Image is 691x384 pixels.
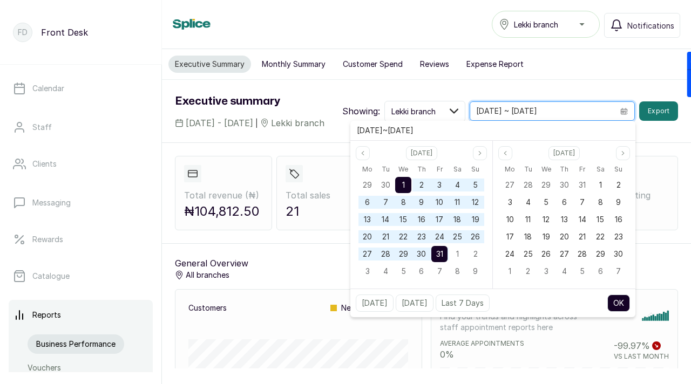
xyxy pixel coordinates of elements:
[399,249,408,258] span: 29
[365,266,370,276] span: 3
[537,162,555,176] div: Wednesday
[412,176,430,194] div: 02 Oct 2025
[395,245,412,263] div: 29 Oct 2025
[455,197,460,207] span: 11
[184,189,263,202] p: Total revenue ( ₦ )
[377,194,395,211] div: 07 Oct 2025
[508,197,512,207] span: 3
[456,249,459,258] span: 1
[591,263,609,280] div: 06 Dec 2025
[596,249,605,258] span: 29
[543,232,550,241] span: 19
[377,211,395,228] div: 14 Oct 2025
[505,163,515,176] span: Mo
[32,122,52,133] p: Staff
[358,245,376,263] div: 27 Oct 2025
[401,266,406,276] span: 5
[436,215,443,224] span: 17
[466,245,484,263] div: 02 Nov 2025
[591,176,609,194] div: 01 Nov 2025
[360,150,366,156] svg: page previous
[609,194,627,211] div: 09 Nov 2025
[524,163,532,176] span: Tu
[591,211,609,228] div: 15 Nov 2025
[614,163,622,176] span: Su
[617,180,621,189] span: 2
[591,245,609,263] div: 29 Nov 2025
[412,162,430,176] div: Thursday
[466,228,484,245] div: 26 Oct 2025
[430,228,448,245] div: 24 Oct 2025
[363,232,372,241] span: 20
[555,245,573,263] div: 27 Nov 2025
[614,232,623,241] span: 23
[358,176,376,194] div: 29 Sep 2025
[477,150,483,156] svg: page next
[560,163,568,176] span: Th
[430,263,448,280] div: 07 Nov 2025
[383,126,388,135] span: ~
[541,180,551,189] span: 29
[501,245,519,263] div: 24 Nov 2025
[627,20,674,31] span: Notifications
[524,232,532,241] span: 18
[473,249,478,258] span: 2
[9,112,153,142] a: Staff
[356,146,370,160] button: Previous month
[396,294,433,312] button: [DATE]
[377,162,395,176] div: Tuesday
[555,228,573,245] div: 20 Nov 2025
[449,228,466,245] div: 25 Oct 2025
[383,266,388,276] span: 4
[501,176,519,194] div: 27 Oct 2025
[519,194,537,211] div: 04 Nov 2025
[526,197,531,207] span: 4
[382,232,389,241] span: 21
[358,211,376,228] div: 13 Oct 2025
[614,352,669,361] p: VS LAST MONTH
[9,188,153,218] a: Messaging
[502,150,509,156] svg: page previous
[537,194,555,211] div: 05 Nov 2025
[607,294,630,312] button: OK
[286,202,364,221] p: 21
[395,228,412,245] div: 22 Oct 2025
[377,263,395,280] div: 04 Nov 2025
[591,162,609,176] div: Saturday
[501,228,519,245] div: 17 Nov 2025
[406,146,437,160] button: Select month
[519,211,537,228] div: 11 Nov 2025
[620,107,628,115] svg: calendar
[382,163,390,176] span: Tu
[358,228,376,245] div: 20 Oct 2025
[399,232,408,241] span: 22
[377,176,395,194] div: 30 Sep 2025
[437,163,443,176] span: Fr
[537,211,555,228] div: 12 Nov 2025
[555,211,573,228] div: 13 Nov 2025
[449,194,466,211] div: 11 Oct 2025
[598,266,603,276] span: 6
[615,215,622,224] span: 16
[616,266,621,276] span: 7
[541,249,551,258] span: 26
[417,232,426,241] span: 23
[471,163,479,176] span: Su
[377,228,395,245] div: 21 Oct 2025
[32,234,63,245] p: Rewards
[609,263,627,280] div: 07 Dec 2025
[449,245,466,263] div: 01 Nov 2025
[395,176,412,194] div: 01 Oct 2025
[473,180,478,189] span: 5
[543,215,550,224] span: 12
[609,228,627,245] div: 23 Nov 2025
[519,162,537,176] div: Tuesday
[32,159,57,169] p: Clients
[573,245,591,263] div: 28 Nov 2025
[9,224,153,255] a: Rewards
[453,163,462,176] span: Sa
[519,245,537,263] div: 25 Nov 2025
[436,197,443,207] span: 10
[41,26,88,39] p: Front Desk
[449,162,466,176] div: Saturday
